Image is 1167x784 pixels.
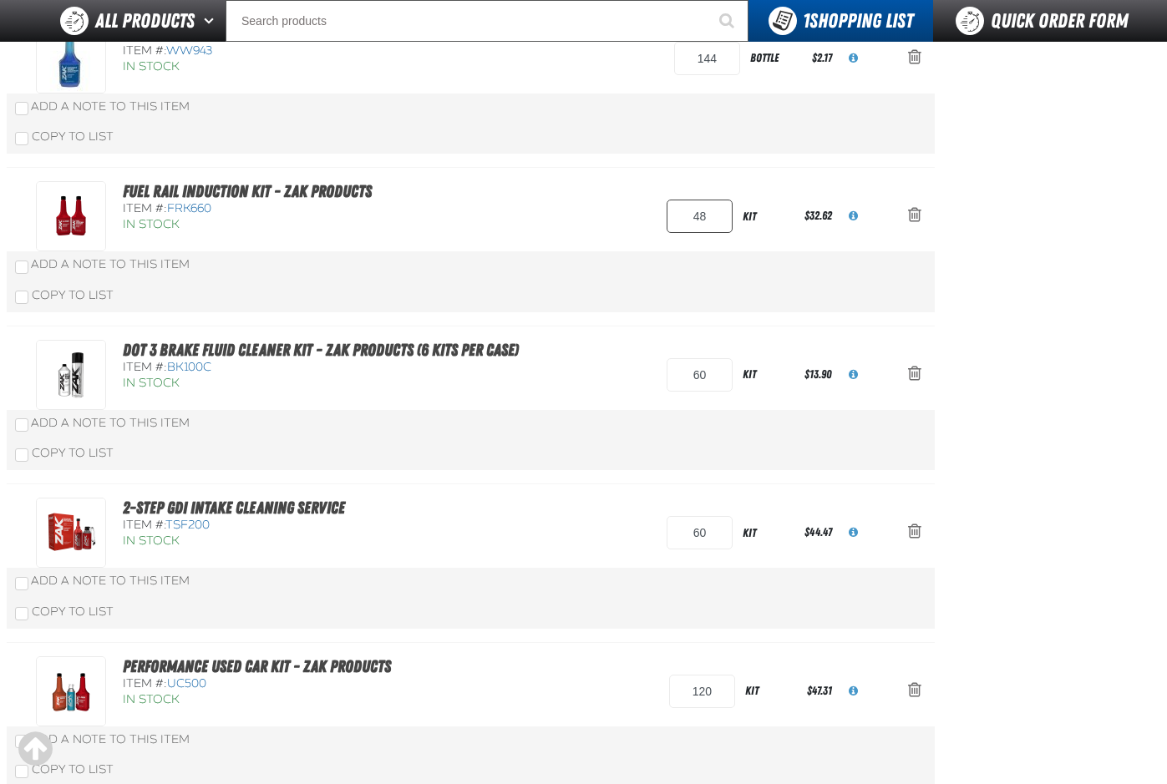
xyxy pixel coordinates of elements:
input: Product Quantity [669,675,735,708]
label: Copy To List [15,762,114,776]
button: Action Remove 2-Step GDI Intake Cleaning Service from Shopping Cart [895,514,935,551]
div: Item #: [123,676,437,692]
input: Copy To List [15,607,28,620]
input: Add a Note to This Item [15,260,28,274]
strong: 1 [803,9,809,33]
div: kit [733,514,801,552]
span: Shopping List [803,9,913,33]
a: Fuel Rail Induction Kit - ZAK Products [123,181,372,201]
label: Copy To List [15,129,114,144]
label: Copy To List [15,604,114,619]
span: $13.90 [804,367,832,381]
span: FRK660 [167,201,211,215]
button: Action Remove DOT 3 Brake Fluid Cleaner Kit - ZAK Products (6 Kits per Case) from Shopping Cart [895,357,935,393]
button: Action Remove Performance Used Car Kit - ZAK Products from Shopping Cart [895,673,935,710]
a: DOT 3 Brake Fluid Cleaner Kit - ZAK Products (6 Kits per Case) [123,340,519,360]
label: Copy To List [15,446,114,460]
div: In Stock [123,692,437,708]
div: Item #: [123,518,437,534]
span: Add a Note to This Item [31,574,190,588]
span: TSF200 [165,518,210,532]
div: kit [735,672,804,710]
span: All Products [95,6,195,36]
input: Copy To List [15,765,28,778]
button: View All Prices for WW943 [835,40,871,77]
input: Add a Note to This Item [15,102,28,115]
input: Copy To List [15,291,28,304]
a: 2-Step GDI Intake Cleaning Service [123,498,345,518]
div: kit [733,198,801,235]
span: $44.47 [804,525,832,539]
div: Scroll to the top [17,731,53,767]
span: Add a Note to This Item [31,99,190,114]
button: View All Prices for TSF200 [835,514,871,551]
label: Copy To List [15,288,114,302]
button: View All Prices for UC500 [835,673,871,710]
span: UC500 [167,676,206,690]
input: Copy To List [15,132,28,145]
input: Copy To List [15,448,28,462]
div: kit [733,356,801,393]
input: Add a Note to This Item [15,418,28,432]
a: Performance Used Car Kit - ZAK Products [123,656,391,676]
input: Product Quantity [674,42,740,75]
div: Item #: [123,43,530,59]
span: $32.62 [804,209,832,222]
button: View All Prices for BK100C [835,357,871,393]
span: Add a Note to This Item [31,257,190,271]
input: Add a Note to This Item [15,735,28,748]
span: $2.17 [812,51,832,64]
span: $47.31 [807,684,832,697]
div: Item #: [123,201,437,217]
span: WW943 [166,43,212,58]
input: Product Quantity [667,358,733,392]
div: In Stock [123,217,437,233]
input: Product Quantity [667,516,733,549]
div: Item #: [123,360,519,376]
div: In Stock [123,59,530,75]
div: bottle [740,39,809,77]
button: View All Prices for FRK660 [835,198,871,235]
span: Add a Note to This Item [31,416,190,430]
div: In Stock [123,376,519,392]
span: BK100C [167,360,211,374]
span: Add a Note to This Item [31,732,190,746]
button: Action Remove Low Freeze Point Windshield Wash Concentrate - ZAK Products from Shopping Cart [895,40,935,77]
button: Action Remove Fuel Rail Induction Kit - ZAK Products from Shopping Cart [895,198,935,235]
div: In Stock [123,534,437,549]
input: Product Quantity [667,200,733,233]
input: Add a Note to This Item [15,577,28,590]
